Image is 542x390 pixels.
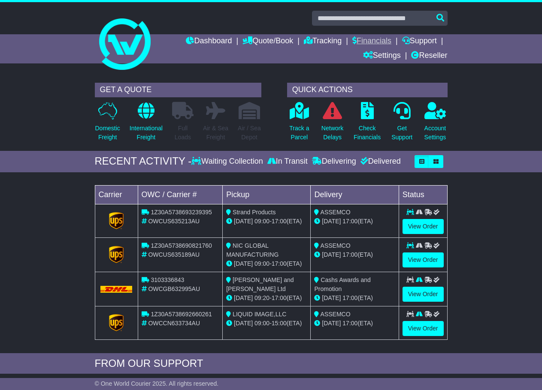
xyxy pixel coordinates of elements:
[391,102,413,147] a: GetSupport
[287,83,448,97] div: QUICK ACTIONS
[342,294,357,301] span: 17:00
[321,124,343,142] p: Network Delays
[254,294,269,301] span: 09:20
[272,260,287,267] span: 17:00
[130,124,163,142] p: International Freight
[242,34,293,49] a: Quote/Book
[95,124,120,142] p: Domestic Freight
[109,212,124,229] img: GetCarrierServiceLogo
[254,218,269,225] span: 09:00
[391,124,412,142] p: Get Support
[151,311,212,318] span: 1Z30A5738692660261
[322,320,341,327] span: [DATE]
[95,102,121,147] a: DomesticFreight
[233,209,276,216] span: Strand Products
[403,252,444,267] a: View Order
[148,251,200,258] span: OWCUS635189AU
[148,285,200,292] span: OWCGB632995AU
[223,185,311,204] td: Pickup
[109,246,124,263] img: GetCarrierServiceLogo
[151,242,212,249] span: 1Z30A5738690821760
[226,294,307,303] div: - (ETA)
[310,157,358,166] div: Delivering
[322,218,341,225] span: [DATE]
[226,259,307,268] div: - (ETA)
[203,124,228,142] p: Air & Sea Freight
[314,276,370,292] span: Cashs Awards and Promotion
[322,251,341,258] span: [DATE]
[95,155,192,168] div: RECENT ACTIVITY -
[403,321,444,336] a: View Order
[95,380,219,387] span: © One World Courier 2025. All rights reserved.
[321,311,351,318] span: ASSEMCO
[226,242,279,258] span: NIC GLOBAL MANUFACTURING
[342,218,357,225] span: 17:00
[234,294,253,301] span: [DATE]
[238,124,261,142] p: Air / Sea Depot
[403,219,444,234] a: View Order
[95,357,448,370] div: FROM OUR SUPPORT
[342,251,357,258] span: 17:00
[424,124,446,142] p: Account Settings
[304,34,342,49] a: Tracking
[314,217,395,226] div: (ETA)
[265,157,310,166] div: In Transit
[322,294,341,301] span: [DATE]
[354,124,381,142] p: Check Financials
[289,102,309,147] a: Track aParcel
[148,320,200,327] span: OWCCN633734AU
[314,319,395,328] div: (ETA)
[272,294,287,301] span: 17:00
[151,276,184,283] span: 3103336843
[321,209,351,216] span: ASSEMCO
[109,314,124,331] img: GetCarrierServiceLogo
[234,260,253,267] span: [DATE]
[358,157,401,166] div: Delivered
[95,185,138,204] td: Carrier
[411,49,447,63] a: Reseller
[272,218,287,225] span: 17:00
[289,124,309,142] p: Track a Parcel
[353,102,381,147] a: CheckFinancials
[272,320,287,327] span: 15:00
[138,185,223,204] td: OWC / Carrier #
[403,287,444,302] a: View Order
[234,320,253,327] span: [DATE]
[424,102,447,147] a: AccountSettings
[172,124,194,142] p: Full Loads
[314,294,395,303] div: (ETA)
[363,49,401,63] a: Settings
[399,185,447,204] td: Status
[254,260,269,267] span: 09:00
[148,218,200,225] span: OWCUS635213AU
[95,83,261,97] div: GET A QUOTE
[402,34,437,49] a: Support
[314,250,395,259] div: (ETA)
[129,102,163,147] a: InternationalFreight
[226,276,294,292] span: [PERSON_NAME] and [PERSON_NAME] Ltd
[191,157,265,166] div: Waiting Collection
[186,34,232,49] a: Dashboard
[151,209,212,216] span: 1Z30A5738693239395
[234,218,253,225] span: [DATE]
[226,319,307,328] div: - (ETA)
[321,242,351,249] span: ASSEMCO
[321,102,344,147] a: NetworkDelays
[342,320,357,327] span: 17:00
[226,217,307,226] div: - (ETA)
[254,320,269,327] span: 09:00
[352,34,391,49] a: Financials
[100,286,133,293] img: DHL.png
[233,311,286,318] span: LIQUID IMAGE,LLC
[311,185,399,204] td: Delivery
